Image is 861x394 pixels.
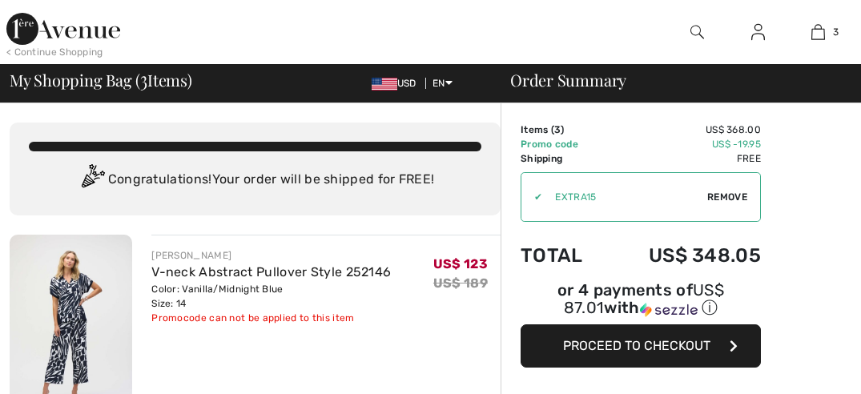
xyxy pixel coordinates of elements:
[521,324,761,368] button: Proceed to Checkout
[10,72,192,88] span: My Shopping Bag ( Items)
[521,283,761,324] div: or 4 payments ofUS$ 87.01withSezzle Click to learn more about Sezzle
[521,137,606,151] td: Promo code
[707,190,747,204] span: Remove
[564,280,724,317] span: US$ 87.01
[151,282,391,311] div: Color: Vanilla/Midnight Blue Size: 14
[372,78,423,89] span: USD
[521,228,606,283] td: Total
[789,22,847,42] a: 3
[6,45,103,59] div: < Continue Shopping
[433,275,488,291] s: US$ 189
[811,22,825,42] img: My Bag
[554,124,561,135] span: 3
[6,13,120,45] img: 1ère Avenue
[521,283,761,319] div: or 4 payments of with
[140,68,147,89] span: 3
[29,164,481,196] div: Congratulations! Your order will be shipped for FREE!
[640,303,698,317] img: Sezzle
[151,248,391,263] div: [PERSON_NAME]
[690,22,704,42] img: search the website
[606,137,761,151] td: US$ -19.95
[606,151,761,166] td: Free
[491,72,851,88] div: Order Summary
[606,228,761,283] td: US$ 348.05
[606,123,761,137] td: US$ 368.00
[151,264,391,279] a: V-neck Abstract Pullover Style 252146
[542,173,707,221] input: Promo code
[521,151,606,166] td: Shipping
[76,164,108,196] img: Congratulation2.svg
[563,338,710,353] span: Proceed to Checkout
[751,22,765,42] img: My Info
[738,22,778,42] a: Sign In
[433,256,488,271] span: US$ 123
[151,311,391,325] div: Promocode can not be applied to this item
[521,123,606,137] td: Items ( )
[372,78,397,90] img: US Dollar
[433,78,453,89] span: EN
[521,190,542,204] div: ✔
[833,25,839,39] span: 3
